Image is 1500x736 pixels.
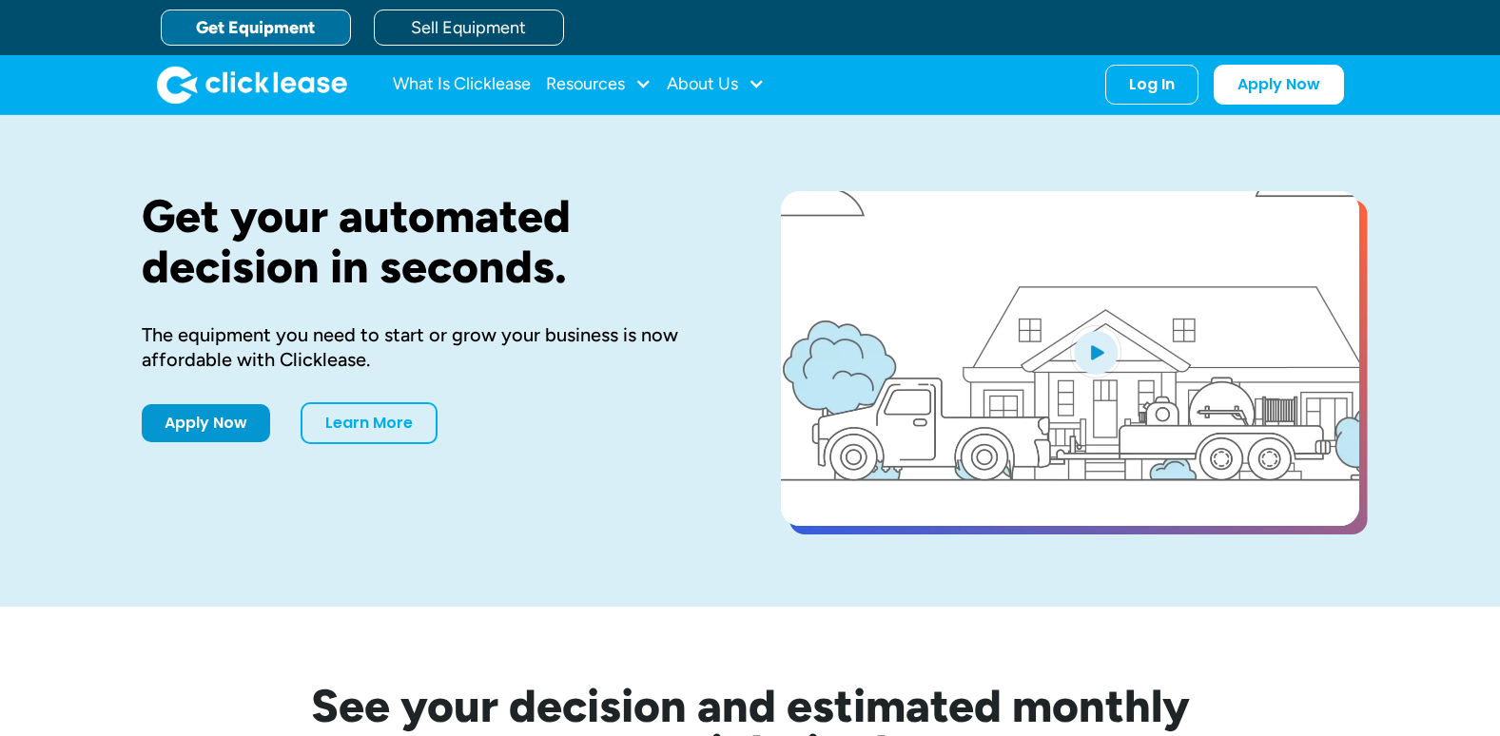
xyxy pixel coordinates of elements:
[1214,65,1344,105] a: Apply Now
[374,10,564,46] a: Sell Equipment
[1129,75,1175,94] div: Log In
[157,66,347,104] img: Clicklease logo
[157,66,347,104] a: home
[142,191,720,292] h1: Get your automated decision in seconds.
[781,191,1359,526] a: open lightbox
[393,66,531,104] a: What Is Clicklease
[142,322,720,372] div: The equipment you need to start or grow your business is now affordable with Clicklease.
[546,66,652,104] div: Resources
[161,10,351,46] a: Get Equipment
[142,404,270,442] a: Apply Now
[1070,325,1121,378] img: Blue play button logo on a light blue circular background
[667,66,765,104] div: About Us
[301,402,438,444] a: Learn More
